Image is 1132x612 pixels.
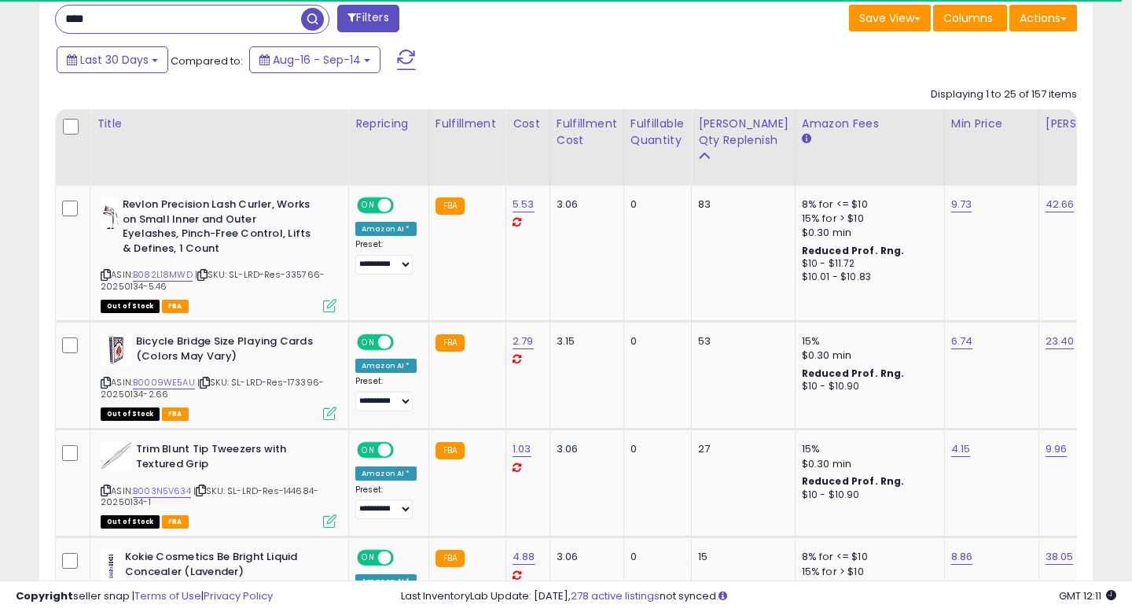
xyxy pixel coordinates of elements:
a: 2.79 [513,334,534,349]
button: Save View [849,5,931,31]
div: 0 [630,442,679,456]
div: 15% [802,334,932,348]
div: Min Price [951,116,1032,132]
span: All listings that are currently out of stock and unavailable for purchase on Amazon [101,407,160,421]
div: Title [97,116,342,132]
div: Preset: [355,376,417,411]
a: B0009WE5AU [133,376,195,389]
a: 38.05 [1046,549,1074,565]
img: 31n05Hv8+1L._SL40_.jpg [101,550,121,581]
b: Revlon Precision Lash Curler, Works on Small Inner and Outer Eyelashes, Pinch-Free Control, Lifts... [123,197,314,260]
b: Trim Blunt Tip Tweezers with Textured Grip [136,442,327,475]
div: 3.06 [557,442,612,456]
div: Preset: [355,485,417,520]
div: 0 [630,550,679,564]
img: 3180Tgot0oL._SL40_.jpg [101,197,119,229]
div: Fulfillment Cost [557,116,617,149]
div: 0 [630,334,679,348]
span: FBA [162,515,189,529]
b: Kokie Cosmetics Be Bright Liquid Concealer (Lavender) [125,550,316,583]
div: 27 [698,442,783,456]
div: 3.06 [557,550,612,564]
div: Amazon AI * [355,466,417,481]
div: 53 [698,334,783,348]
div: 8% for <= $10 [802,550,932,564]
span: Compared to: [171,53,243,68]
div: 3.06 [557,197,612,212]
div: 83 [698,197,783,212]
button: Last 30 Days [57,46,168,73]
div: 15% [802,442,932,456]
span: ON [358,199,378,212]
a: 5.53 [513,197,535,212]
span: FBA [162,300,189,313]
span: Aug-16 - Sep-14 [273,52,361,68]
div: 8% for <= $10 [802,197,932,212]
div: ASIN: [101,334,336,418]
div: Last InventoryLab Update: [DATE], not synced. [401,589,1116,604]
div: [PERSON_NAME] Qty Replenish [698,116,788,149]
span: All listings that are currently out of stock and unavailable for purchase on Amazon [101,300,160,313]
span: OFF [391,444,417,457]
a: 42.66 [1046,197,1075,212]
span: OFF [391,551,417,565]
b: Reduced Prof. Rng. [802,474,905,488]
div: 0 [630,197,679,212]
span: ON [358,444,378,457]
small: Amazon Fees. [802,132,811,146]
a: 278 active listings [571,588,660,603]
div: 15 [698,550,783,564]
strong: Copyright [16,588,73,603]
button: Actions [1009,5,1077,31]
div: ASIN: [101,197,336,311]
img: 41qqAIU5QiL._SL40_.jpg [101,334,132,366]
div: ASIN: [101,442,336,526]
a: 6.74 [951,334,973,349]
span: Columns [943,10,993,26]
a: B003N5V634 [133,485,191,498]
span: All listings that are currently out of stock and unavailable for purchase on Amazon [101,515,160,529]
div: Repricing [355,116,422,132]
img: 31nuFJZcqUL._SL40_.jpg [101,442,132,470]
small: FBA [436,197,465,215]
span: | SKU: SL-LRD-Res-173396-20250134-2.66 [101,376,324,400]
a: 9.96 [1046,441,1068,457]
small: FBA [436,550,465,567]
a: Privacy Policy [204,588,273,603]
div: 15% for > $10 [802,565,932,579]
div: $10 - $10.90 [802,488,932,502]
div: $0.30 min [802,348,932,363]
a: 9.73 [951,197,972,212]
a: 4.15 [951,441,971,457]
th: Please note that this number is a calculation based on your required days of coverage and your ve... [692,109,796,186]
div: Amazon Fees [802,116,938,132]
small: FBA [436,334,465,352]
a: Terms of Use [134,588,201,603]
div: Amazon AI * [355,359,417,373]
a: 1.03 [513,441,531,457]
a: 4.88 [513,549,535,565]
div: Preset: [355,239,417,275]
div: Fulfillable Quantity [630,116,685,149]
span: OFF [391,199,417,212]
b: Reduced Prof. Rng. [802,367,905,380]
div: Cost [513,116,543,132]
div: seller snap | | [16,589,273,604]
b: Bicycle Bridge Size Playing Cards (Colors May Vary) [136,334,327,367]
div: Displaying 1 to 25 of 157 items [931,87,1077,102]
div: Fulfillment [436,116,499,132]
a: 23.40 [1046,334,1075,349]
span: FBA [162,407,189,421]
div: $10 - $10.90 [802,380,932,393]
div: $10 - $11.72 [802,257,932,271]
b: Reduced Prof. Rng. [802,244,905,257]
div: $0.30 min [802,226,932,240]
a: 8.86 [951,549,973,565]
div: 3.15 [557,334,612,348]
small: FBA [436,442,465,459]
span: 2025-10-15 12:11 GMT [1059,588,1116,603]
span: OFF [391,336,417,349]
button: Aug-16 - Sep-14 [249,46,380,73]
div: 15% for > $10 [802,212,932,226]
div: Amazon AI * [355,222,417,236]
